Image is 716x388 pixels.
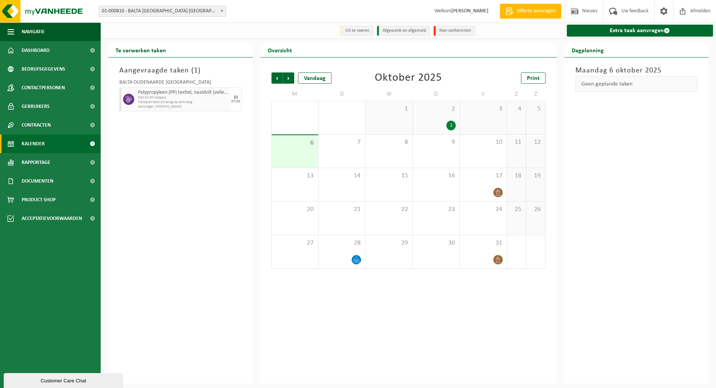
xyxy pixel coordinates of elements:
span: 6 [276,139,314,147]
span: 31 [464,239,503,247]
span: 01-000810 - BALTA OUDENAARDE NV - OUDENAARDE [98,6,226,17]
span: 20 [276,205,314,214]
span: 11 [511,138,522,146]
span: 27 [276,239,314,247]
span: Kalender [22,134,45,153]
span: P30-CU PP snippers [138,96,229,100]
span: 2 [417,105,456,113]
td: Z [526,87,545,101]
span: Acceptatievoorwaarden [22,209,82,228]
span: 10 [464,138,503,146]
h3: Maandag 6 oktober 2025 [575,65,698,76]
span: 4 [511,105,522,113]
span: Rapportage [22,153,50,172]
span: 1 [369,105,408,113]
strong: [PERSON_NAME] [451,8,489,14]
span: 14 [322,172,361,180]
h2: Te verwerken taken [108,43,173,57]
a: Offerte aanvragen [500,4,561,19]
span: Offerte aanvragen [515,7,558,15]
li: Non-conformiteit [434,26,475,36]
span: 7 [322,138,361,146]
span: Aanvrager: [PERSON_NAME] [138,105,229,109]
span: Volgende [283,72,294,84]
h2: Dagplanning [564,43,611,57]
td: Z [507,87,526,101]
span: 12 [530,138,541,146]
span: Product Shop [22,190,56,209]
td: D [413,87,460,101]
span: 13 [276,172,314,180]
span: 3 [464,105,503,113]
td: V [460,87,507,101]
span: 01-000810 - BALTA OUDENAARDE NV - OUDENAARDE [99,6,226,16]
span: 29 [369,239,408,247]
h2: Overzicht [260,43,299,57]
h3: Aangevraagde taken ( ) [119,65,242,76]
a: Print [521,72,546,84]
div: BALTA OUDENAARDE [GEOGRAPHIC_DATA] [119,80,242,87]
span: Dashboard [22,41,50,60]
div: Oktober 2025 [375,72,442,84]
div: Geen geplande taken [575,76,698,92]
span: Gebruikers [22,97,50,116]
td: W [365,87,412,101]
iframe: chat widget [4,372,125,388]
span: Polypropyleen (PP) textiel, naaldvilt (vellen / linten) [138,90,229,96]
div: DI [234,95,238,100]
span: Navigatie [22,22,45,41]
span: Contactpersonen [22,78,65,97]
td: M [271,87,318,101]
div: 2 [446,121,456,130]
span: 15 [369,172,408,180]
li: Uit te voeren [340,26,373,36]
span: 28 [322,239,361,247]
li: Afgewerkt en afgemeld [377,26,430,36]
td: D [318,87,365,101]
span: Print [527,75,540,81]
span: 25 [511,205,522,214]
span: 1 [194,67,198,74]
div: Vandaag [298,72,332,84]
span: 30 [417,239,456,247]
span: 9 [417,138,456,146]
span: 5 [530,105,541,113]
span: Transport heen en terug op aanvraag [138,100,229,105]
span: 18 [511,172,522,180]
span: 26 [530,205,541,214]
span: 22 [369,205,408,214]
span: 16 [417,172,456,180]
span: 8 [369,138,408,146]
span: 24 [464,205,503,214]
span: 23 [417,205,456,214]
span: Bedrijfsgegevens [22,60,65,78]
span: Contracten [22,116,51,134]
span: 17 [464,172,503,180]
span: Documenten [22,172,53,190]
a: Extra taak aanvragen [567,25,713,37]
span: 19 [530,172,541,180]
span: 21 [322,205,361,214]
span: Vorige [271,72,283,84]
div: 07/10 [231,100,240,103]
